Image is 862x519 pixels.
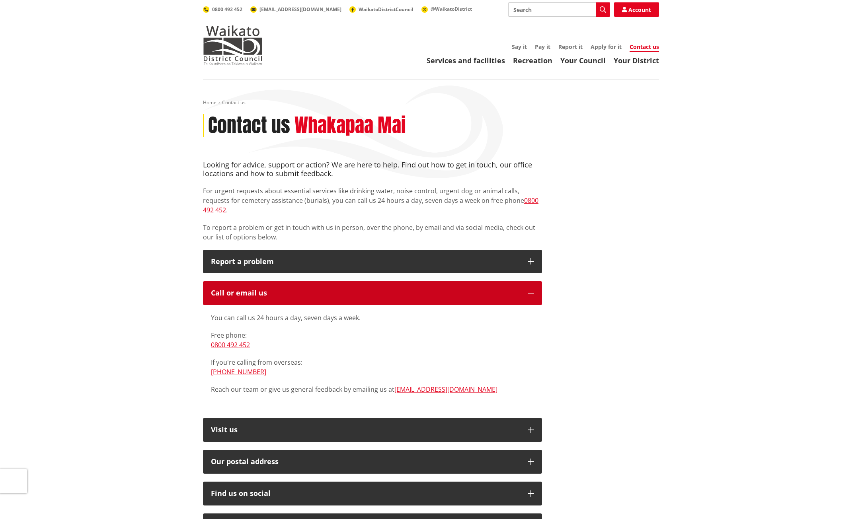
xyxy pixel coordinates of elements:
[211,330,534,350] p: Free phone:
[203,223,542,242] p: To report a problem or get in touch with us in person, over the phone, by email and via social me...
[211,490,520,498] div: Find us on social
[222,99,246,106] span: Contact us
[512,43,527,51] a: Say it
[203,99,659,106] nav: breadcrumb
[421,6,472,12] a: @WaikatoDistrict
[211,340,250,349] a: 0800 492 452
[211,458,520,466] h2: Our postal address
[614,2,659,17] a: Account
[825,486,854,514] iframe: Messenger Launcher
[560,56,606,65] a: Your Council
[630,43,659,52] a: Contact us
[203,250,542,274] button: Report a problem
[431,6,472,12] span: @WaikatoDistrict
[535,43,550,51] a: Pay it
[614,56,659,65] a: Your District
[294,114,406,137] h2: Whakapaa Mai
[211,258,520,266] p: Report a problem
[394,385,497,394] a: [EMAIL_ADDRESS][DOMAIN_NAME]
[259,6,341,13] span: [EMAIL_ADDRESS][DOMAIN_NAME]
[250,6,341,13] a: [EMAIL_ADDRESS][DOMAIN_NAME]
[203,482,542,505] button: Find us on social
[211,358,534,377] p: If you're calling from overseas:
[591,43,622,51] a: Apply for it
[513,56,552,65] a: Recreation
[558,43,583,51] a: Report it
[211,385,534,394] p: Reach our team or give us general feedback by emailing us at
[203,186,542,215] p: For urgent requests about essential services like drinking water, noise control, urgent dog or an...
[203,281,542,305] button: Call or email us
[203,99,216,106] a: Home
[212,6,242,13] span: 0800 492 452
[359,6,413,13] span: WaikatoDistrictCouncil
[508,2,610,17] input: Search input
[203,25,263,65] img: Waikato District Council - Te Kaunihera aa Takiwaa o Waikato
[211,313,534,323] p: You can call us 24 hours a day, seven days a week.
[208,114,290,137] h1: Contact us
[211,367,266,376] a: [PHONE_NUMBER]
[203,6,242,13] a: 0800 492 452
[211,289,520,297] div: Call or email us
[349,6,413,13] a: WaikatoDistrictCouncil
[211,426,520,434] p: Visit us
[427,56,505,65] a: Services and facilities
[203,450,542,474] button: Our postal address
[203,161,542,178] h4: Looking for advice, support or action? We are here to help. Find out how to get in touch, our off...
[203,418,542,442] button: Visit us
[203,196,538,214] a: 0800 492 452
